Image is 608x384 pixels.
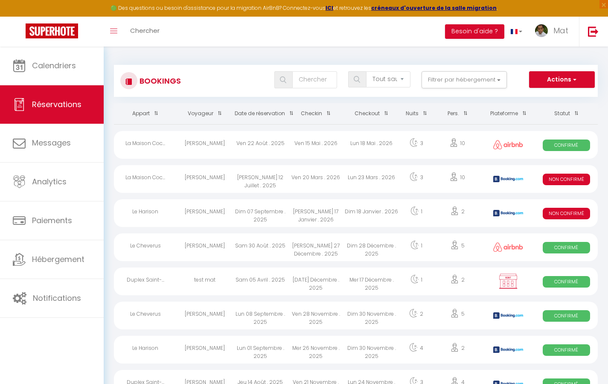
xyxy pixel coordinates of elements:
[124,17,166,47] a: Chercher
[288,103,343,124] th: Sort by checkin
[344,103,399,124] th: Sort by checkout
[32,60,76,71] span: Calendriers
[422,71,507,88] button: Filtrer par hébergement
[445,24,504,39] button: Besoin d'aide ?
[114,103,177,124] th: Sort by rentals
[482,103,535,124] th: Sort by channel
[32,176,67,187] span: Analytics
[7,3,32,29] button: Ouvrir le widget de chat LiveChat
[32,254,84,265] span: Hébergement
[553,25,568,36] span: Mat
[137,71,181,90] h3: Bookings
[32,99,81,110] span: Réservations
[399,103,433,124] th: Sort by nights
[535,103,598,124] th: Sort by status
[433,103,481,124] th: Sort by people
[32,137,71,148] span: Messages
[529,71,595,88] button: Actions
[292,71,337,88] input: Chercher
[535,24,548,37] img: ...
[32,215,72,226] span: Paiements
[130,26,160,35] span: Chercher
[26,23,78,38] img: Super Booking
[177,103,232,124] th: Sort by guest
[233,103,288,124] th: Sort by booking date
[33,293,81,303] span: Notifications
[326,4,333,12] a: ICI
[529,17,579,47] a: ... Mat
[588,26,599,37] img: logout
[371,4,497,12] a: créneaux d'ouverture de la salle migration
